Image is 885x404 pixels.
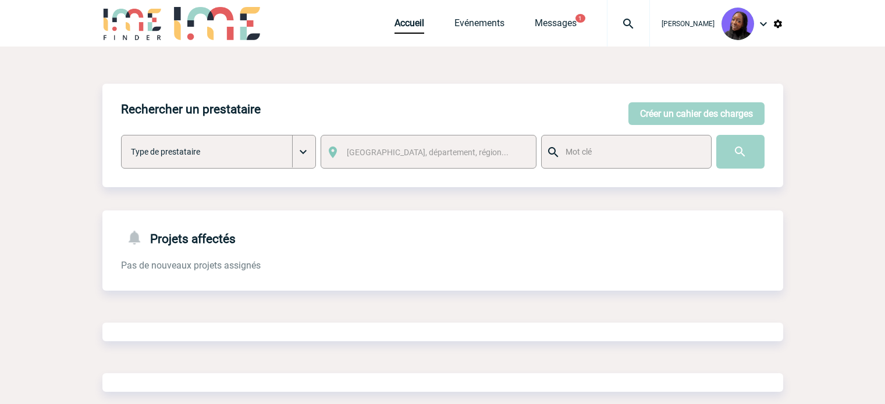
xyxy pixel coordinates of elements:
[716,135,765,169] input: Submit
[347,148,509,157] span: [GEOGRAPHIC_DATA], département, région...
[662,20,715,28] span: [PERSON_NAME]
[575,14,585,23] button: 1
[126,229,150,246] img: notifications-24-px-g.png
[563,144,701,159] input: Mot clé
[721,8,754,40] img: 131349-0.png
[121,260,261,271] span: Pas de nouveaux projets assignés
[102,7,163,40] img: IME-Finder
[535,17,577,34] a: Messages
[394,17,424,34] a: Accueil
[454,17,504,34] a: Evénements
[121,229,236,246] h4: Projets affectés
[121,102,261,116] h4: Rechercher un prestataire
